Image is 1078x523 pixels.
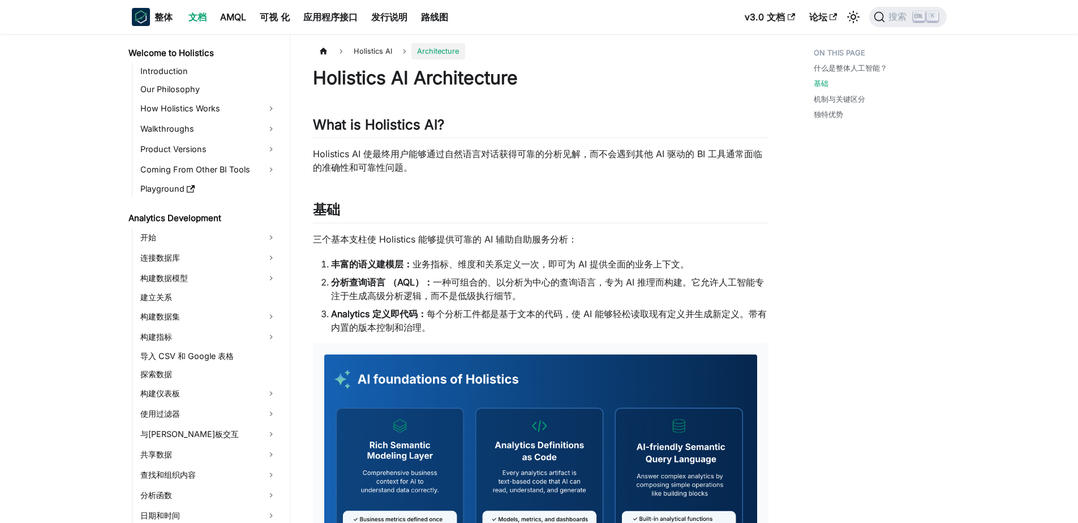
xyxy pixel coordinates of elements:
a: 构建指标 [137,328,280,346]
font: 论坛 [809,11,827,23]
a: 连接数据库 [137,249,280,267]
a: 使用过滤器 [137,405,280,423]
span: Holistics AI [348,43,398,59]
li: 一种可组合的、以分析为中心的查询语言，专为 AI 推理而构建。它允许人工智能专注于生成高级分析逻辑，而不是低级执行细节。 [331,275,768,302]
a: 共享数据 [137,446,280,464]
a: 可视 化 [253,8,297,26]
a: Playground [137,181,280,197]
a: AMQL [213,8,253,26]
a: 开始 [137,228,280,247]
a: How Holistics Works [137,100,280,118]
font: v3.0 文档 [745,11,785,23]
a: 文档 [182,8,213,26]
a: 构建仪表板 [137,384,280,403]
strong: Analytics 定义即代码： [331,308,427,319]
a: v3.0 文档 [738,8,802,26]
a: Introduction [137,63,280,79]
nav: Breadcrumbs [313,43,768,59]
h2: 基础 [313,201,768,223]
a: 论坛 [802,8,844,26]
strong: 分析查询语言 （AQL）： [331,276,433,288]
a: Home page [313,43,334,59]
a: 查找和组织内容 [137,466,280,484]
a: 与[PERSON_NAME]板交互 [137,425,280,443]
a: 整体整体 [132,8,173,26]
a: Analytics Development [125,210,280,226]
a: 发行说明 [364,8,414,26]
b: 整体 [154,10,173,24]
strong: 丰富的语义建模层： [331,258,413,270]
nav: 文档侧边栏 [121,34,290,523]
a: 构建数据模型 [137,269,280,287]
font: 路线图 [421,11,448,23]
a: Product Versions [137,140,280,158]
a: 路线图 [414,8,455,26]
a: Coming From Other BI Tools [137,161,280,179]
a: 建立关系 [137,289,280,305]
a: 基础 [814,78,828,89]
span: Architecture [411,43,465,59]
kbd: K [927,11,938,21]
a: 分析函数 [137,486,280,504]
h2: What is Holistics AI? [313,116,768,138]
a: Our Philosophy [137,81,280,97]
h1: Holistics AI Architecture [313,67,768,89]
a: 探索数据 [137,366,280,382]
button: 在深色和浅色模式之间切换（当前为浅色模式） [844,8,862,26]
li: 每个分析工件都是基于文本的代码，使 AI 能够轻松读取现有定义并生成新定义。带有内置的版本控制和治理。 [331,307,768,334]
a: 独特优势 [814,109,843,120]
img: 整体 [132,8,150,26]
a: 导入 CSV 和 Google 表格 [137,348,280,364]
font: Playground [140,184,184,193]
span: 搜索 [885,11,913,23]
p: 三个基本支柱使 Holistics 能够提供可靠的 AI 辅助自助服务分析： [313,232,768,246]
a: 什么是整体人工智能？ [814,63,887,74]
a: 应用程序接口 [297,8,364,26]
li: 业务指标、维度和关系定义一次，即可为 AI 提供全面的业务上下文。 [331,257,768,271]
button: 搜索 （Ctrl+K） [869,7,947,27]
a: Walkthroughs [137,120,280,138]
a: Welcome to Holistics [125,45,280,61]
a: 机制与关键区分 [814,94,865,105]
a: 构建数据集 [137,308,280,326]
p: Holistics AI 使最终用户能够通过自然语言对话获得可靠的分析见解，而不会遇到其他 AI 驱动的 BI 工具通常面临的准确性和可靠性问题。 [313,147,768,174]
